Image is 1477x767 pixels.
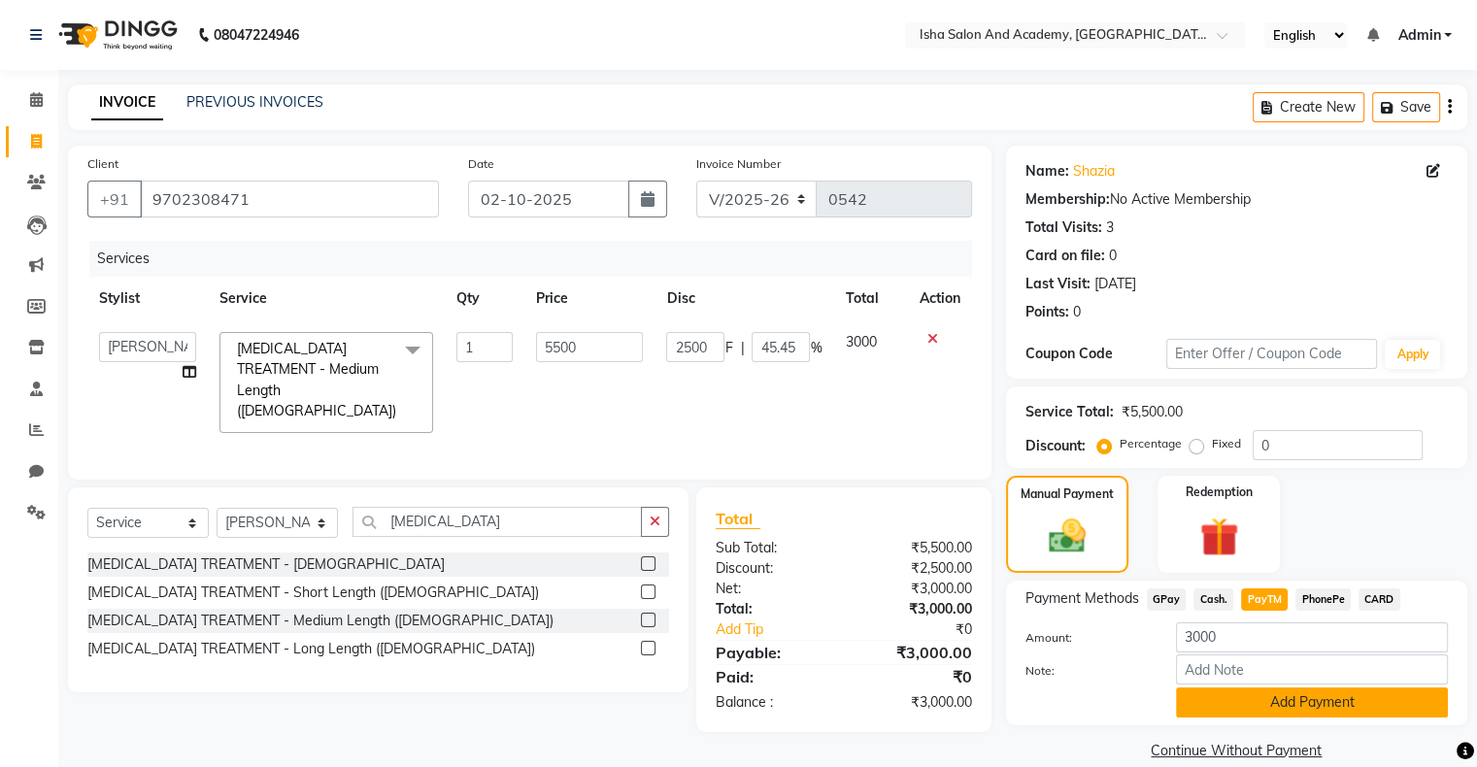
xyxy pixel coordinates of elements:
[1021,485,1114,503] label: Manual Payment
[844,538,987,558] div: ₹5,500.00
[1025,588,1139,609] span: Payment Methods
[50,8,183,62] img: logo
[1176,687,1448,717] button: Add Payment
[701,579,844,599] div: Net:
[1359,588,1400,611] span: CARD
[1295,588,1351,611] span: PhonePe
[1193,588,1233,611] span: Cash.
[468,155,494,173] label: Date
[1025,161,1069,182] div: Name:
[87,583,539,603] div: [MEDICAL_DATA] TREATMENT - Short Length ([DEMOGRAPHIC_DATA])
[1120,435,1182,452] label: Percentage
[1025,189,1110,210] div: Membership:
[140,181,439,217] input: Search by Name/Mobile/Email/Code
[87,554,445,575] div: [MEDICAL_DATA] TREATMENT - [DEMOGRAPHIC_DATA]
[1166,339,1378,369] input: Enter Offer / Coupon Code
[1073,302,1081,322] div: 0
[1122,402,1183,422] div: ₹5,500.00
[524,277,655,320] th: Price
[716,509,760,529] span: Total
[1025,402,1114,422] div: Service Total:
[396,402,405,419] a: x
[1025,302,1069,322] div: Points:
[87,639,535,659] div: [MEDICAL_DATA] TREATMENT - Long Length ([DEMOGRAPHIC_DATA])
[1025,436,1086,456] div: Discount:
[1011,629,1161,647] label: Amount:
[701,665,844,688] div: Paid:
[91,85,163,120] a: INVOICE
[1212,435,1241,452] label: Fixed
[445,277,524,320] th: Qty
[1253,92,1364,122] button: Create New
[1037,515,1097,557] img: _cash.svg
[214,8,299,62] b: 08047224946
[1025,344,1166,364] div: Coupon Code
[844,579,987,599] div: ₹3,000.00
[701,619,867,640] a: Add Tip
[655,277,833,320] th: Disc
[701,538,844,558] div: Sub Total:
[1176,622,1448,652] input: Amount
[237,340,396,419] span: [MEDICAL_DATA] TREATMENT - Medium Length ([DEMOGRAPHIC_DATA])
[844,641,987,664] div: ₹3,000.00
[810,338,822,358] span: %
[87,611,554,631] div: [MEDICAL_DATA] TREATMENT - Medium Length ([DEMOGRAPHIC_DATA])
[844,665,987,688] div: ₹0
[1025,217,1102,238] div: Total Visits:
[1241,588,1288,611] span: PayTM
[208,277,445,320] th: Service
[844,692,987,713] div: ₹3,000.00
[89,241,987,277] div: Services
[701,641,844,664] div: Payable:
[1073,161,1115,182] a: Shazia
[1176,654,1448,684] input: Add Note
[724,338,732,358] span: F
[1385,340,1440,369] button: Apply
[1147,588,1187,611] span: GPay
[701,558,844,579] div: Discount:
[908,277,972,320] th: Action
[1025,274,1091,294] div: Last Visit:
[87,181,142,217] button: +91
[740,338,744,358] span: |
[1372,92,1440,122] button: Save
[1106,217,1114,238] div: 3
[1025,189,1448,210] div: No Active Membership
[1186,484,1253,501] label: Redemption
[844,558,987,579] div: ₹2,500.00
[87,155,118,173] label: Client
[1011,662,1161,680] label: Note:
[845,333,876,350] span: 3000
[844,599,987,619] div: ₹3,000.00
[696,155,781,173] label: Invoice Number
[701,692,844,713] div: Balance :
[186,93,323,111] a: PREVIOUS INVOICES
[1397,25,1440,46] span: Admin
[1188,513,1251,561] img: _gift.svg
[1094,274,1136,294] div: [DATE]
[352,507,642,537] input: Search or Scan
[1010,741,1463,761] a: Continue Without Payment
[87,277,208,320] th: Stylist
[1109,246,1117,266] div: 0
[867,619,986,640] div: ₹0
[833,277,907,320] th: Total
[1025,246,1105,266] div: Card on file:
[701,599,844,619] div: Total:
